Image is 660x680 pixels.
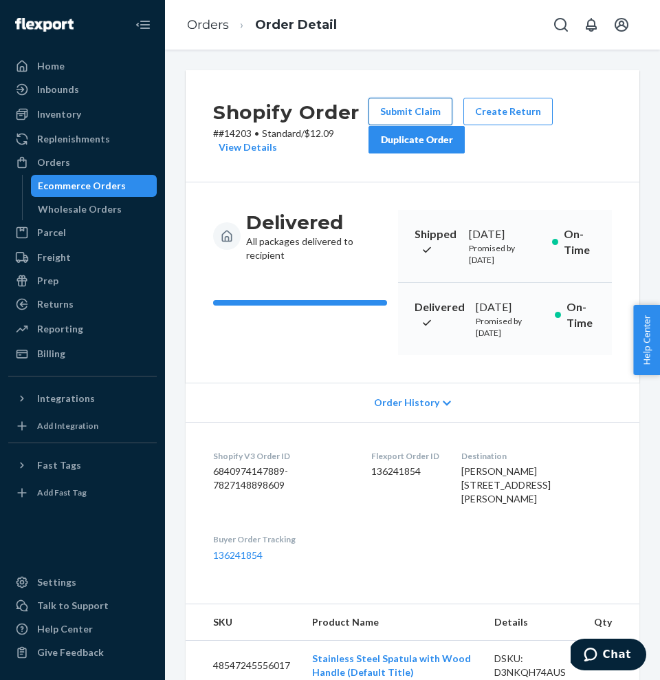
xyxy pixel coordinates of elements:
div: Inbounds [37,83,79,96]
th: Qty [583,604,639,641]
button: Close Navigation [129,11,157,39]
button: Create Return [463,98,553,125]
span: Standard [262,127,301,139]
button: Give Feedback [8,641,157,663]
div: Integrations [37,392,95,405]
div: Orders [37,156,70,169]
p: Shipped [415,226,458,258]
button: Open account menu [608,11,635,39]
div: [DATE] [469,226,541,242]
dt: Buyer Order Tracking [213,533,349,545]
div: Wholesale Orders [38,202,122,216]
th: Product Name [301,604,483,641]
button: Talk to Support [8,595,157,617]
a: Add Integration [8,415,157,437]
div: Help Center [37,622,93,636]
span: [PERSON_NAME] [STREET_ADDRESS][PERSON_NAME] [461,465,551,504]
dd: 136241854 [371,465,439,478]
div: Billing [37,347,65,361]
div: Settings [37,575,76,589]
a: Inbounds [8,78,157,100]
a: Order Detail [255,17,337,32]
button: Fast Tags [8,454,157,476]
iframe: Opens a widget where you can chat to one of our agents [571,639,646,673]
a: Reporting [8,318,157,340]
p: Delivered [415,299,465,331]
div: Inventory [37,107,81,121]
dd: 6840974147889-7827148898609 [213,465,349,492]
button: Open notifications [577,11,605,39]
p: # #14203 / $12.09 [213,127,368,154]
ol: breadcrumbs [176,5,348,45]
dt: Destination [461,450,612,462]
button: Integrations [8,387,157,410]
div: [DATE] [476,299,543,315]
th: Details [483,604,583,641]
div: All packages delivered to recipient [246,210,387,262]
a: Orders [8,151,157,173]
p: On-Time [566,299,595,331]
p: Promised by [DATE] [469,242,541,266]
div: Returns [37,297,74,311]
a: Orders [187,17,229,32]
div: Add Integration [37,420,98,432]
p: Promised by [DATE] [476,315,543,339]
a: Stainless Steel Spatula with Wood Handle (Default Title) [312,652,471,678]
button: Help Center [633,305,660,375]
th: SKU [186,604,301,641]
a: 136241854 [213,549,263,561]
div: Home [37,59,65,73]
div: Ecommerce Orders [38,179,126,193]
div: Reporting [37,322,83,336]
div: Fast Tags [37,458,81,472]
div: Duplicate Order [380,133,453,147]
a: Add Fast Tag [8,482,157,504]
a: Parcel [8,222,157,244]
div: Give Feedback [37,646,104,659]
h2: Shopify Order [213,98,368,127]
a: Inventory [8,103,157,125]
a: Billing [8,343,157,365]
a: Freight [8,246,157,268]
span: Order History [374,396,439,410]
a: Home [8,55,157,77]
div: Replenishments [37,132,110,146]
dt: Shopify V3 Order ID [213,450,349,462]
p: On-Time [564,226,595,258]
dt: Flexport Order ID [371,450,439,462]
a: Wholesale Orders [31,198,157,220]
a: Help Center [8,618,157,640]
div: Add Fast Tag [37,487,87,498]
button: View Details [213,140,277,154]
div: DSKU: D3NKQH74AUS [494,652,572,679]
a: Settings [8,571,157,593]
img: Flexport logo [15,18,74,32]
button: Duplicate Order [368,126,465,153]
div: Talk to Support [37,599,109,613]
a: Returns [8,293,157,315]
div: Parcel [37,226,66,240]
a: Prep [8,270,157,292]
span: • [254,127,259,139]
a: Ecommerce Orders [31,175,157,197]
h3: Delivered [246,210,387,235]
button: Open Search Box [547,11,575,39]
div: Freight [37,251,71,264]
button: Submit Claim [368,98,452,125]
a: Replenishments [8,128,157,150]
div: Prep [37,274,58,288]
